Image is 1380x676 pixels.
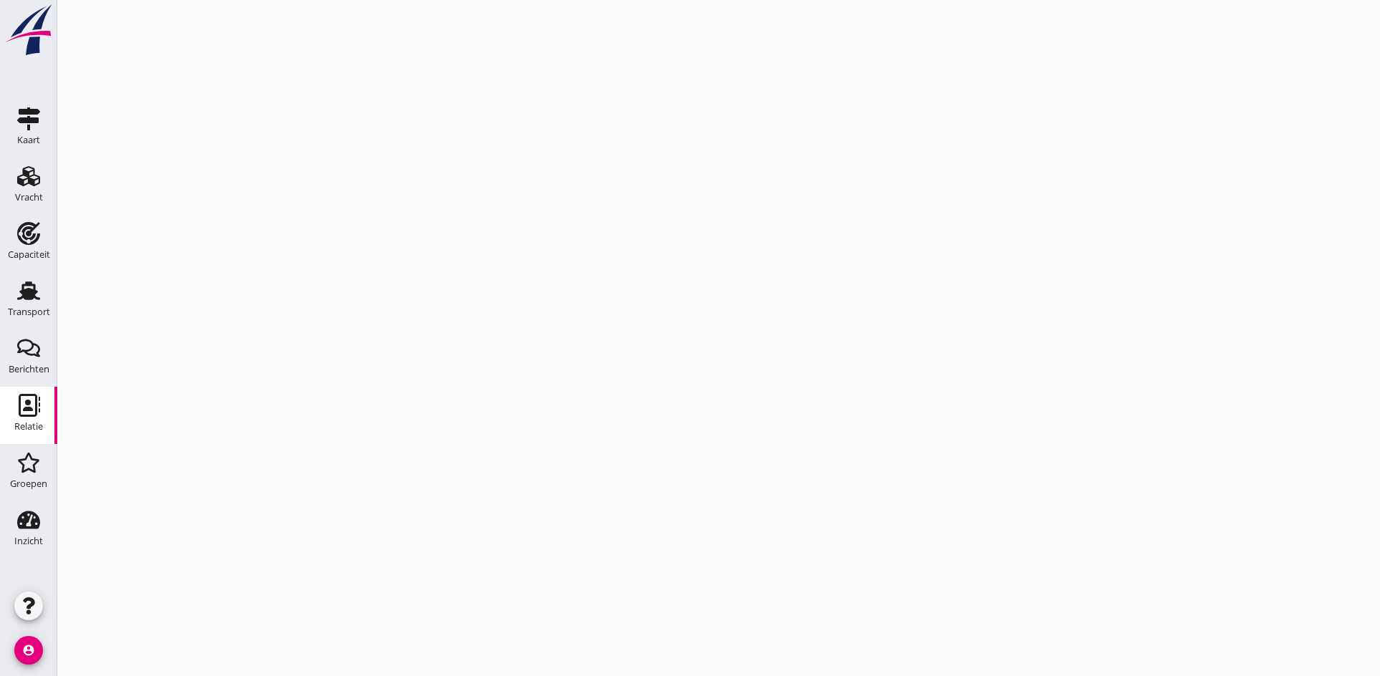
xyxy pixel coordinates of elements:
[14,636,43,665] i: account_circle
[15,193,43,202] div: Vracht
[10,479,47,488] div: Groepen
[14,422,43,431] div: Relatie
[8,307,50,317] div: Transport
[8,250,50,259] div: Capaciteit
[9,364,49,374] div: Berichten
[14,536,43,546] div: Inzicht
[17,135,40,145] div: Kaart
[3,4,54,57] img: logo-small.a267ee39.svg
